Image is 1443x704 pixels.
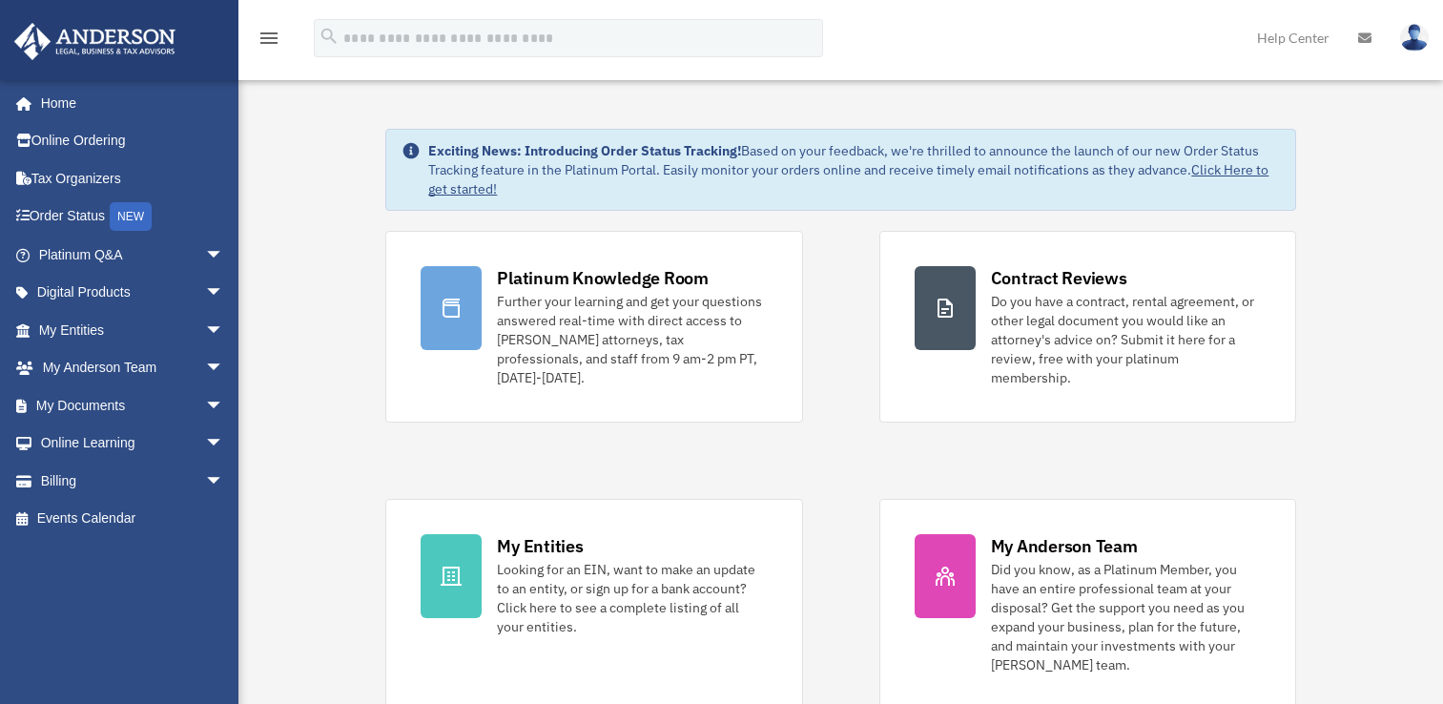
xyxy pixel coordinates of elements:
[991,266,1127,290] div: Contract Reviews
[13,386,253,424] a: My Documentsarrow_drop_down
[205,462,243,501] span: arrow_drop_down
[110,202,152,231] div: NEW
[13,159,253,197] a: Tax Organizers
[13,462,253,500] a: Billingarrow_drop_down
[205,349,243,388] span: arrow_drop_down
[13,274,253,312] a: Digital Productsarrow_drop_down
[205,236,243,275] span: arrow_drop_down
[428,142,741,159] strong: Exciting News: Introducing Order Status Tracking!
[13,349,253,387] a: My Anderson Teamarrow_drop_down
[13,311,253,349] a: My Entitiesarrow_drop_down
[991,560,1261,674] div: Did you know, as a Platinum Member, you have an entire professional team at your disposal? Get th...
[205,274,243,313] span: arrow_drop_down
[497,560,767,636] div: Looking for an EIN, want to make an update to an entity, or sign up for a bank account? Click her...
[205,424,243,464] span: arrow_drop_down
[991,534,1138,558] div: My Anderson Team
[13,424,253,463] a: Online Learningarrow_drop_down
[13,236,253,274] a: Platinum Q&Aarrow_drop_down
[205,386,243,425] span: arrow_drop_down
[497,534,583,558] div: My Entities
[205,311,243,350] span: arrow_drop_down
[428,141,1279,198] div: Based on your feedback, we're thrilled to announce the launch of our new Order Status Tracking fe...
[497,266,709,290] div: Platinum Knowledge Room
[428,161,1268,197] a: Click Here to get started!
[1400,24,1429,52] img: User Pic
[319,26,340,47] i: search
[13,122,253,160] a: Online Ordering
[9,23,181,60] img: Anderson Advisors Platinum Portal
[991,292,1261,387] div: Do you have a contract, rental agreement, or other legal document you would like an attorney's ad...
[879,231,1296,423] a: Contract Reviews Do you have a contract, rental agreement, or other legal document you would like...
[258,33,280,50] a: menu
[13,197,253,237] a: Order StatusNEW
[385,231,802,423] a: Platinum Knowledge Room Further your learning and get your questions answered real-time with dire...
[258,27,280,50] i: menu
[13,84,243,122] a: Home
[497,292,767,387] div: Further your learning and get your questions answered real-time with direct access to [PERSON_NAM...
[13,500,253,538] a: Events Calendar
